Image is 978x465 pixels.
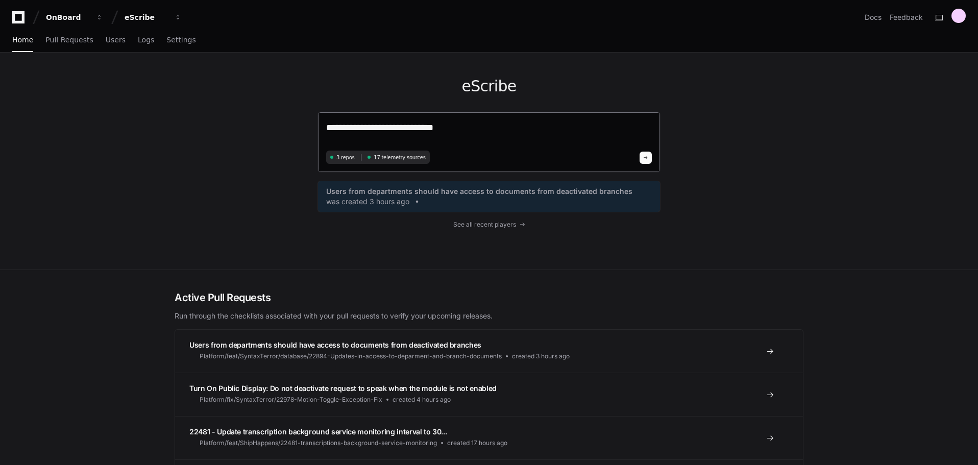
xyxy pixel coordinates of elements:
[393,396,451,404] span: created 4 hours ago
[189,384,497,393] span: Turn On Public Display: Do not deactivate request to speak when the module is not enabled
[189,427,447,436] span: 22481 - Update transcription background service monitoring interval to 30...
[326,186,652,207] a: Users from departments should have access to documents from deactivated brancheswas created 3 hou...
[512,352,570,360] span: created 3 hours ago
[166,29,195,52] a: Settings
[42,8,107,27] button: OnBoard
[175,373,803,416] a: Turn On Public Display: Do not deactivate request to speak when the module is not enabledPlatform...
[175,290,803,305] h2: Active Pull Requests
[46,12,90,22] div: OnBoard
[317,221,661,229] a: See all recent players
[453,221,516,229] span: See all recent players
[45,37,93,43] span: Pull Requests
[175,311,803,321] p: Run through the checklists associated with your pull requests to verify your upcoming releases.
[189,340,481,349] span: Users from departments should have access to documents from deactivated branches
[166,37,195,43] span: Settings
[120,8,186,27] button: eScribe
[200,439,437,447] span: Platform/feat/ShipHappens/22481-transcriptions-background-service-monitoring
[106,29,126,52] a: Users
[326,186,632,197] span: Users from departments should have access to documents from deactivated branches
[175,416,803,459] a: 22481 - Update transcription background service monitoring interval to 30...Platform/feat/ShipHap...
[200,396,382,404] span: Platform/fix/SyntaxTerror/22978-Motion-Toggle-Exception-Fix
[175,330,803,373] a: Users from departments should have access to documents from deactivated branchesPlatform/feat/Syn...
[326,197,409,207] span: was created 3 hours ago
[106,37,126,43] span: Users
[865,12,882,22] a: Docs
[447,439,507,447] span: created 17 hours ago
[200,352,502,360] span: Platform/feat/SyntaxTerror/database/22894-Updates-in-access-to-deparment-and-branch-documents
[336,154,355,161] span: 3 repos
[138,37,154,43] span: Logs
[12,29,33,52] a: Home
[890,12,923,22] button: Feedback
[12,37,33,43] span: Home
[317,77,661,95] h1: eScribe
[45,29,93,52] a: Pull Requests
[374,154,425,161] span: 17 telemetry sources
[125,12,168,22] div: eScribe
[138,29,154,52] a: Logs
